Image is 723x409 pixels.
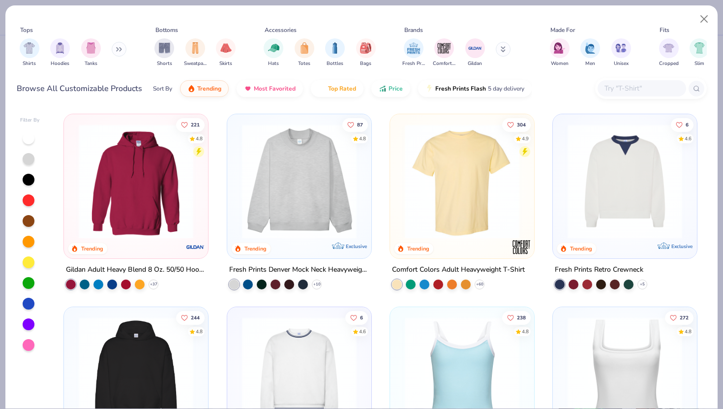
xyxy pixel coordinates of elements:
button: filter button [264,38,283,67]
img: Cropped Image [663,42,674,54]
img: Hoodies Image [55,42,65,54]
img: Sweatpants Image [190,42,201,54]
div: filter for Sweatpants [184,38,207,67]
button: Price [371,80,410,97]
button: Like [502,311,531,325]
button: filter button [611,38,631,67]
div: Made For [550,26,575,34]
button: filter button [184,38,207,67]
span: + 60 [476,282,483,287]
button: Trending [180,80,229,97]
div: filter for Skirts [216,38,236,67]
button: Like [176,311,205,325]
button: filter button [690,38,709,67]
input: Try "T-Shirt" [603,83,679,94]
span: Bags [360,60,371,67]
button: Like [502,118,531,131]
span: Trending [197,85,221,93]
img: a90f7c54-8796-4cb2-9d6e-4e9644cfe0fe [361,124,486,239]
img: Slim Image [694,42,705,54]
button: filter button [50,38,70,67]
div: filter for Cropped [659,38,679,67]
div: 4.6 [685,135,692,142]
img: trending.gif [187,85,195,93]
span: + 10 [313,282,320,287]
div: filter for Men [580,38,600,67]
img: Totes Image [299,42,310,54]
button: Close [695,10,714,29]
span: Sweatpants [184,60,207,67]
img: Gildan logo [186,237,206,257]
span: Fresh Prints Flash [435,85,486,93]
span: Slim [694,60,704,67]
img: flash.gif [425,85,433,93]
img: e55d29c3-c55d-459c-bfd9-9b1c499ab3c6 [524,124,649,239]
span: 5 day delivery [488,83,524,94]
button: filter button [325,38,345,67]
img: Shirts Image [24,42,35,54]
div: 4.8 [196,135,203,142]
div: filter for Gildan [465,38,485,67]
span: Top Rated [328,85,356,93]
span: Skirts [219,60,232,67]
img: Shorts Image [159,42,170,54]
span: Totes [298,60,310,67]
div: 4.6 [359,328,365,336]
div: filter for Bags [356,38,376,67]
span: 6 [686,122,689,127]
div: 4.9 [522,135,529,142]
button: Like [176,118,205,131]
div: Fresh Prints Denver Mock Neck Heavyweight Sweatshirt [229,264,369,276]
div: filter for Hats [264,38,283,67]
div: Bottoms [155,26,178,34]
div: Browse All Customizable Products [17,83,142,94]
div: filter for Totes [295,38,314,67]
span: 6 [360,315,362,320]
button: Top Rated [311,80,363,97]
div: Tops [20,26,33,34]
span: Bottles [327,60,343,67]
button: filter button [433,38,455,67]
div: Fresh Prints Retro Crewneck [555,264,643,276]
button: filter button [295,38,314,67]
span: Hoodies [51,60,69,67]
div: filter for Fresh Prints [402,38,425,67]
button: filter button [356,38,376,67]
div: filter for Slim [690,38,709,67]
img: Bottles Image [330,42,340,54]
button: filter button [580,38,600,67]
button: filter button [81,38,101,67]
div: Sort By [153,84,172,93]
span: + 5 [640,282,645,287]
div: 4.8 [359,135,365,142]
img: Skirts Image [220,42,232,54]
div: filter for Unisex [611,38,631,67]
img: Comfort Colors logo [512,237,531,257]
span: 272 [680,315,689,320]
img: 3abb6cdb-110e-4e18-92a0-dbcd4e53f056 [563,124,687,239]
span: Shorts [157,60,172,67]
div: 4.8 [522,328,529,336]
span: 304 [517,122,526,127]
button: Like [665,311,693,325]
span: 87 [357,122,362,127]
img: Hats Image [268,42,279,54]
div: filter for Tanks [81,38,101,67]
img: TopRated.gif [318,85,326,93]
img: Tanks Image [86,42,96,54]
button: filter button [216,38,236,67]
span: Fresh Prints [402,60,425,67]
span: Gildan [468,60,482,67]
span: Most Favorited [254,85,296,93]
button: Most Favorited [237,80,303,97]
button: filter button [659,38,679,67]
button: filter button [465,38,485,67]
img: Men Image [585,42,596,54]
img: Women Image [554,42,565,54]
span: Comfort Colors [433,60,455,67]
span: Shirts [23,60,36,67]
img: 01756b78-01f6-4cc6-8d8a-3c30c1a0c8ac [74,124,198,239]
img: Bags Image [360,42,371,54]
div: filter for Hoodies [50,38,70,67]
img: Comfort Colors Image [437,41,452,56]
